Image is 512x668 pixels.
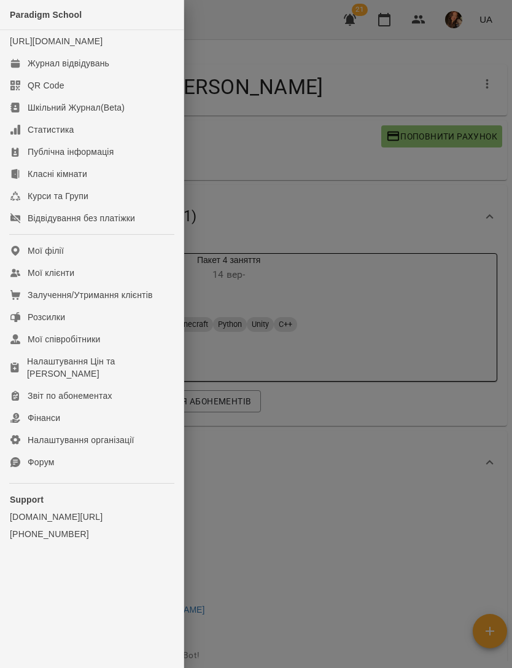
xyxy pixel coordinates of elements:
div: Мої співробітники [28,333,101,345]
div: QR Code [28,79,64,92]
a: [URL][DOMAIN_NAME] [10,36,103,46]
a: [DOMAIN_NAME][URL] [10,511,174,523]
div: Залучення/Утримання клієнтів [28,289,153,301]
div: Налаштування Цін та [PERSON_NAME] [27,355,174,380]
div: Відвідування без платіжки [28,212,135,224]
div: Журнал відвідувань [28,57,109,69]
div: Форум [28,456,55,468]
div: Налаштування організації [28,434,134,446]
span: Paradigm School [10,10,82,20]
p: Support [10,493,174,506]
div: Шкільний Журнал(Beta) [28,101,125,114]
div: Публічна інформація [28,146,114,158]
div: Курси та Групи [28,190,88,202]
div: Звіт по абонементах [28,390,112,402]
div: Класні кімнати [28,168,87,180]
div: Мої клієнти [28,267,74,279]
div: Мої філії [28,245,64,257]
a: [PHONE_NUMBER] [10,528,174,540]
div: Фінанси [28,412,60,424]
div: Розсилки [28,311,65,323]
div: Статистика [28,124,74,136]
